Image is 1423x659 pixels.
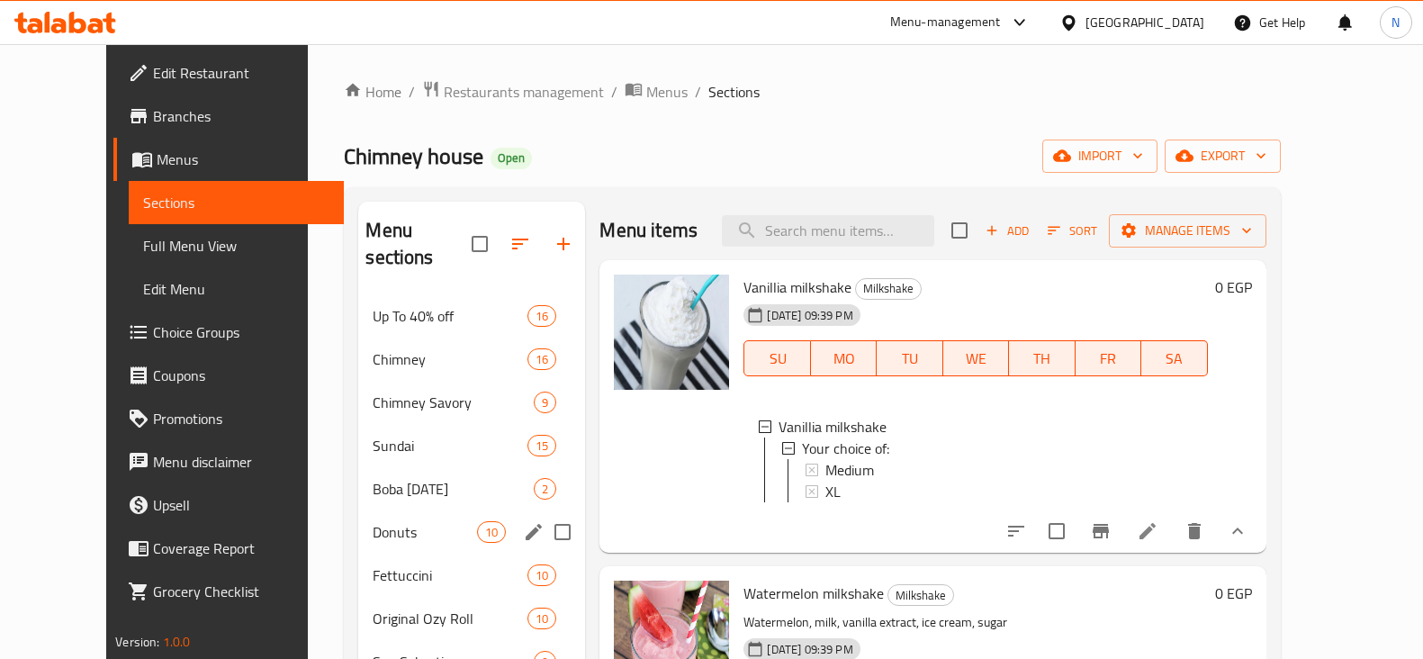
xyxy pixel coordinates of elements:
[358,510,585,554] div: Donuts10edit
[760,307,860,324] span: [DATE] 09:39 PM
[825,459,874,481] span: Medium
[113,527,344,570] a: Coverage Report
[491,148,532,169] div: Open
[358,424,585,467] div: Sundai15
[811,340,877,376] button: MO
[478,524,505,541] span: 10
[1109,214,1266,248] button: Manage items
[115,630,159,654] span: Version:
[890,12,1001,33] div: Menu-management
[153,105,329,127] span: Branches
[129,224,344,267] a: Full Menu View
[625,80,688,104] a: Menus
[528,351,555,368] span: 16
[818,346,869,372] span: MO
[358,597,585,640] div: Original Ozy Roll10
[1215,581,1252,606] h6: 0 EGP
[344,81,401,103] a: Home
[779,416,887,438] span: Vanillia milkshake
[978,217,1036,245] button: Add
[153,451,329,473] span: Menu disclaimer
[1137,520,1158,542] a: Edit menu item
[528,308,555,325] span: 16
[373,348,527,370] span: Chimney
[477,521,506,543] div: items
[1173,510,1216,553] button: delete
[358,467,585,510] div: Boba [DATE]2
[1009,340,1075,376] button: TH
[344,80,1280,104] nav: breadcrumb
[1179,145,1266,167] span: export
[1391,13,1400,32] span: N
[877,340,942,376] button: TU
[1036,217,1109,245] span: Sort items
[373,392,534,413] span: Chimney Savory
[409,81,415,103] li: /
[163,630,191,654] span: 1.0.0
[983,221,1031,241] span: Add
[825,481,841,502] span: XL
[978,217,1036,245] span: Add item
[365,217,472,271] h2: Menu sections
[373,305,527,327] span: Up To 40% off
[499,222,542,266] span: Sort sections
[542,222,585,266] button: Add section
[888,585,953,606] span: Milkshake
[129,181,344,224] a: Sections
[153,494,329,516] span: Upsell
[534,478,556,500] div: items
[884,346,935,372] span: TU
[113,95,344,138] a: Branches
[722,215,934,247] input: search
[887,584,954,606] div: Milkshake
[695,81,701,103] li: /
[1165,140,1281,173] button: export
[373,608,527,629] span: Original Ozy Roll
[344,136,483,176] span: Chimney house
[856,278,921,299] span: Milkshake
[113,570,344,613] a: Grocery Checklist
[1079,510,1122,553] button: Branch-specific-item
[153,365,329,386] span: Coupons
[743,611,1207,634] p: Watermelon, milk, vanilla extract, ice cream, sugar
[129,267,344,311] a: Edit Menu
[143,278,329,300] span: Edit Menu
[373,521,477,543] div: Donuts
[1038,512,1076,550] span: Select to update
[373,478,534,500] span: Boba [DATE]
[599,217,698,244] h2: Menu items
[528,567,555,584] span: 10
[1043,217,1102,245] button: Sort
[1148,346,1200,372] span: SA
[461,225,499,263] span: Select all sections
[752,346,803,372] span: SU
[708,81,760,103] span: Sections
[373,564,527,586] div: Fettuccini
[1123,220,1252,242] span: Manage items
[527,608,556,629] div: items
[520,519,547,546] button: edit
[950,346,1002,372] span: WE
[995,510,1038,553] button: sort-choices
[855,278,922,300] div: Milkshake
[1048,221,1097,241] span: Sort
[358,381,585,424] div: Chimney Savory9
[528,438,555,455] span: 15
[153,537,329,559] span: Coverage Report
[153,62,329,84] span: Edit Restaurant
[1141,340,1207,376] button: SA
[535,481,555,498] span: 2
[358,338,585,381] div: Chimney16
[1076,340,1141,376] button: FR
[1057,145,1143,167] span: import
[153,321,329,343] span: Choice Groups
[534,392,556,413] div: items
[422,80,604,104] a: Restaurants management
[527,305,556,327] div: items
[527,348,556,370] div: items
[113,51,344,95] a: Edit Restaurant
[444,81,604,103] span: Restaurants management
[113,397,344,440] a: Promotions
[802,438,889,459] span: Your choice of:
[113,354,344,397] a: Coupons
